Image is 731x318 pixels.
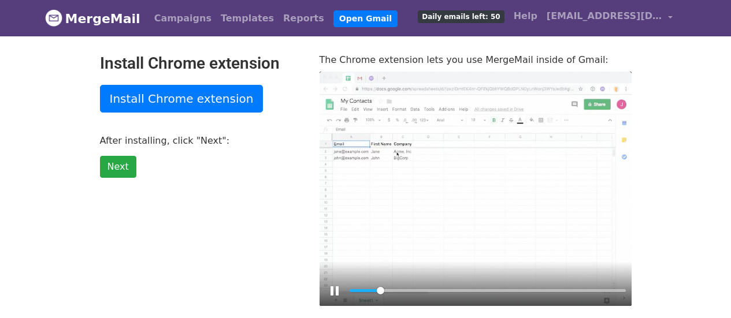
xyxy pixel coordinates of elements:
[542,5,677,32] a: [EMAIL_ADDRESS][DOMAIN_NAME]
[333,10,398,27] a: Open Gmail
[413,5,509,28] a: Daily emails left: 50
[216,7,279,30] a: Templates
[45,9,62,27] img: MergeMail logo
[418,10,504,23] span: Daily emails left: 50
[150,7,216,30] a: Campaigns
[350,285,626,296] input: Seek
[100,54,302,73] h2: Install Chrome extension
[320,54,632,66] p: The Chrome extension lets you use MergeMail inside of Gmail:
[325,282,344,300] button: Play
[100,134,302,147] p: After installing, click "Next":
[547,9,662,23] span: [EMAIL_ADDRESS][DOMAIN_NAME]
[509,5,542,28] a: Help
[100,85,264,113] a: Install Chrome extension
[45,6,140,31] a: MergeMail
[100,156,136,178] a: Next
[279,7,329,30] a: Reports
